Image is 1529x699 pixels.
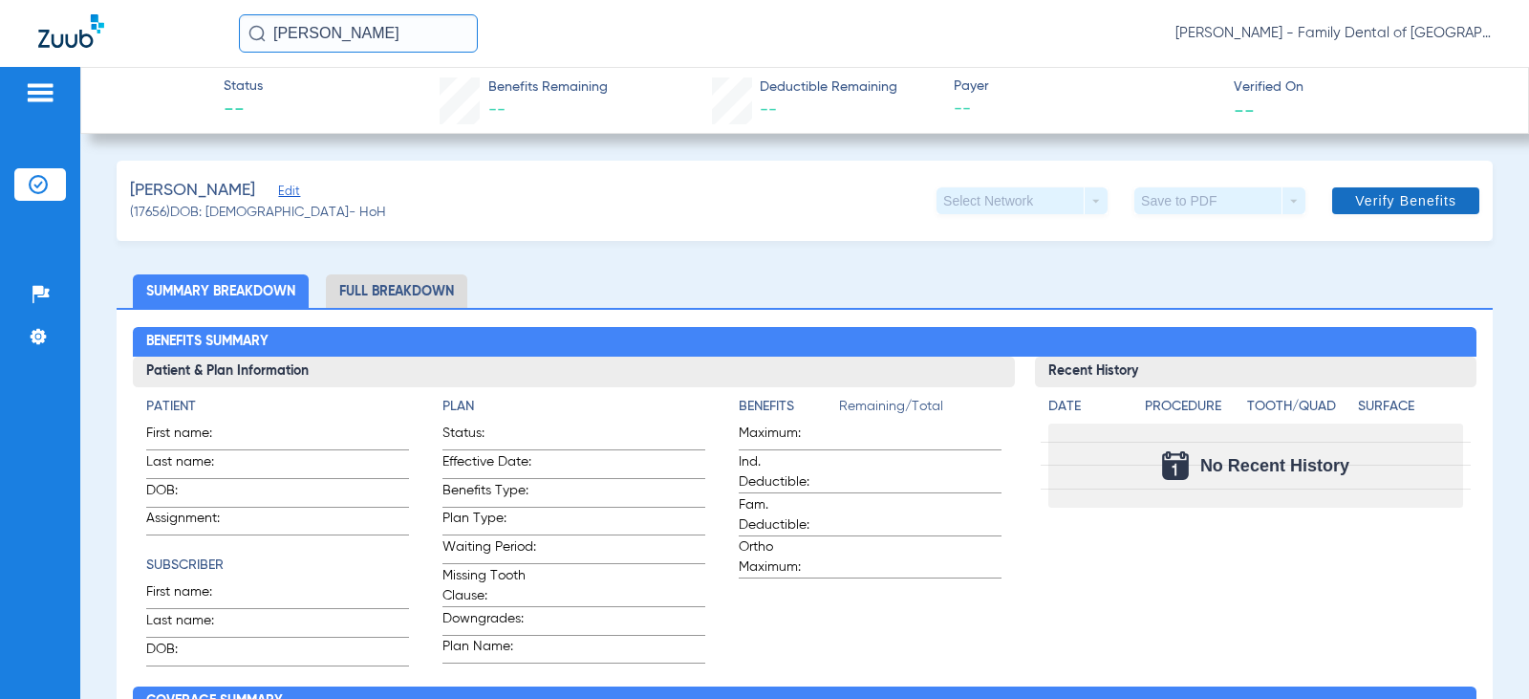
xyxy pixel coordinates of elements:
span: Verified On [1234,77,1497,98]
h4: Date [1048,397,1129,417]
span: Downgrades: [442,609,536,635]
h4: Tooth/Quad [1247,397,1351,417]
span: (17656) DOB: [DEMOGRAPHIC_DATA] - HoH [130,203,386,223]
app-breakdown-title: Benefits [739,397,839,424]
h4: Plan [442,397,705,417]
h4: Subscriber [146,556,409,576]
h3: Recent History [1035,357,1475,387]
li: Full Breakdown [326,274,467,308]
span: Status [224,76,263,97]
span: Last name: [146,452,240,478]
span: -- [1234,99,1255,120]
span: Ind. Deductible: [739,452,832,492]
button: Verify Benefits [1332,187,1479,214]
h4: Procedure [1145,397,1239,417]
span: First name: [146,424,240,449]
app-breakdown-title: Tooth/Quad [1247,397,1351,424]
span: Plan Name: [442,637,536,663]
span: -- [488,101,506,119]
span: Status: [442,424,536,449]
app-breakdown-title: Surface [1358,397,1462,424]
span: Deductible Remaining [760,77,897,98]
app-breakdown-title: Procedure [1145,397,1239,424]
span: Edit [278,185,295,203]
span: Benefits Type: [442,481,536,507]
span: DOB: [146,640,240,666]
span: Fam. Deductible: [739,495,832,535]
span: Ortho Maximum: [739,537,832,578]
img: Calendar [1162,451,1189,480]
li: Summary Breakdown [133,274,309,308]
span: Plan Type: [442,509,536,535]
img: Search Icon [248,25,266,42]
app-breakdown-title: Date [1048,397,1129,424]
span: [PERSON_NAME] - Family Dental of [GEOGRAPHIC_DATA] [1175,24,1491,43]
span: -- [954,98,1217,121]
span: Effective Date: [442,452,536,478]
span: DOB: [146,481,240,507]
span: Last name: [146,611,240,637]
span: -- [760,101,777,119]
h4: Benefits [739,397,839,417]
span: Remaining/Total [839,397,1001,424]
span: Waiting Period: [442,537,536,563]
span: Maximum: [739,424,832,449]
img: Zuub Logo [38,14,104,48]
span: No Recent History [1200,456,1349,475]
h2: Benefits Summary [133,327,1475,358]
h3: Patient & Plan Information [133,357,1015,387]
h4: Surface [1358,397,1462,417]
h4: Patient [146,397,409,417]
span: -- [224,98,263,124]
span: First name: [146,582,240,608]
input: Search for patients [239,14,478,53]
span: Benefits Remaining [488,77,608,98]
span: Assignment: [146,509,240,535]
img: hamburger-icon [25,81,55,104]
span: Missing Tooth Clause: [442,566,536,606]
span: Payer [954,76,1217,97]
span: [PERSON_NAME] [130,179,255,203]
span: Verify Benefits [1355,193,1456,208]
